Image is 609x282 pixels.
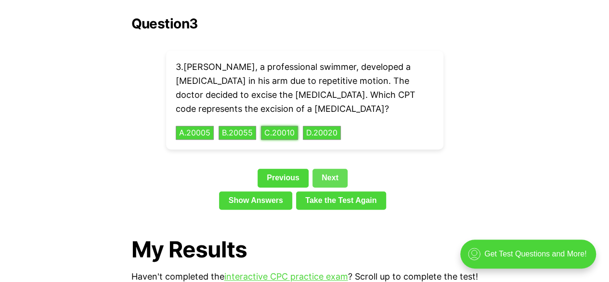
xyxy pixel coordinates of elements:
a: Show Answers [219,191,292,210]
iframe: portal-trigger [452,235,609,282]
a: Previous [258,169,309,187]
a: Next [312,169,348,187]
p: 3 . [PERSON_NAME], a professional swimmer, developed a [MEDICAL_DATA] in his arm due to repetitiv... [176,60,434,116]
h1: My Results [131,237,478,262]
a: Take the Test Again [296,191,386,210]
button: C.20010 [261,126,298,140]
a: interactive CPC practice exam [224,271,348,282]
button: A.20005 [176,126,214,140]
button: B.20055 [219,126,256,140]
h2: Question 3 [131,16,478,31]
button: D.20020 [303,126,341,140]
